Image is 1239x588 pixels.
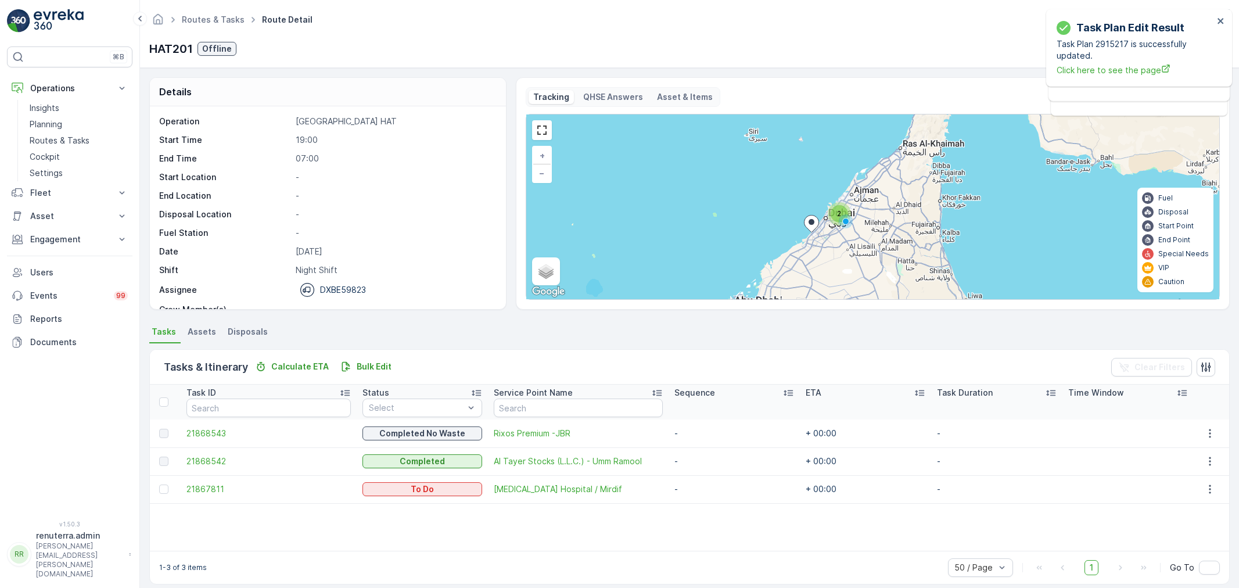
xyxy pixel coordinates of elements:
[186,428,351,439] a: 21868543
[1170,562,1194,573] span: Go To
[931,447,1062,475] td: -
[800,447,931,475] td: + 00:00
[526,114,1219,299] div: 0
[806,387,821,399] p: ETA
[362,482,482,496] button: To Do
[379,428,465,439] p: Completed No Waste
[1084,560,1098,575] span: 1
[159,264,291,276] p: Shift
[36,530,123,542] p: renuterra.admin
[186,456,351,467] a: 21868542
[362,426,482,440] button: Completed No Waste
[494,387,573,399] p: Service Point Name
[159,171,291,183] p: Start Location
[186,399,351,417] input: Search
[159,563,207,572] p: 1-3 of 3 items
[116,291,125,300] p: 99
[159,284,197,296] p: Assignee
[30,187,109,199] p: Fleet
[1158,207,1188,217] p: Disposal
[7,331,132,354] a: Documents
[25,149,132,165] a: Cockpit
[529,284,568,299] img: Google
[30,151,60,163] p: Cockpit
[800,420,931,447] td: + 00:00
[494,483,663,495] a: HMS Hospital / Mirdif
[1076,20,1184,36] p: Task Plan Edit Result
[539,168,545,178] span: −
[296,227,494,239] p: -
[931,475,1062,503] td: -
[30,267,128,278] p: Users
[186,483,351,495] a: 21867811
[159,457,168,466] div: Toggle Row Selected
[271,361,329,372] p: Calculate ETA
[533,121,551,139] a: View Fullscreen
[357,361,392,372] p: Bulk Edit
[296,190,494,202] p: -
[159,209,291,220] p: Disposal Location
[296,304,494,315] p: -
[320,284,366,296] p: DXBE59823
[159,85,192,99] p: Details
[159,134,291,146] p: Start Time
[202,43,232,55] p: Offline
[159,485,168,494] div: Toggle Row Selected
[494,456,663,467] a: Al Tayer Stocks (L.L.C.) - Umm Ramool
[494,399,663,417] input: Search
[250,360,333,374] button: Calculate ETA
[296,209,494,220] p: -
[494,428,663,439] a: Rixos Premium -JBR
[1057,38,1213,62] p: Task Plan 2915217 is successfully updated.
[296,264,494,276] p: Night Shift
[159,429,168,438] div: Toggle Row Selected
[159,190,291,202] p: End Location
[7,521,132,528] span: v 1.50.3
[533,164,551,182] a: Zoom Out
[7,284,132,307] a: Events99
[159,153,291,164] p: End Time
[1217,16,1225,27] button: close
[30,167,63,179] p: Settings
[533,147,551,164] a: Zoom In
[1158,263,1169,273] p: VIP
[30,290,107,302] p: Events
[30,83,109,94] p: Operations
[669,447,800,475] td: -
[400,456,445,467] p: Completed
[1134,361,1185,373] p: Clear Filters
[296,153,494,164] p: 07:00
[1158,235,1190,245] p: End Point
[149,40,193,58] p: HAT201
[296,171,494,183] p: -
[7,307,132,331] a: Reports
[7,77,132,100] button: Operations
[362,387,389,399] p: Status
[837,209,841,218] span: 2
[7,205,132,228] button: Asset
[1111,358,1192,377] button: Clear Filters
[674,387,715,399] p: Sequence
[36,542,123,579] p: [PERSON_NAME][EMAIL_ADDRESS][PERSON_NAME][DOMAIN_NAME]
[159,246,291,257] p: Date
[7,261,132,284] a: Users
[7,530,132,579] button: RRrenuterra.admin[PERSON_NAME][EMAIL_ADDRESS][PERSON_NAME][DOMAIN_NAME]
[296,246,494,257] p: [DATE]
[1158,249,1209,259] p: Special Needs
[533,259,559,284] a: Layers
[182,15,245,24] a: Routes & Tasks
[113,52,124,62] p: ⌘B
[336,360,396,374] button: Bulk Edit
[25,165,132,181] a: Settings
[1158,221,1194,231] p: Start Point
[7,9,30,33] img: logo
[296,134,494,146] p: 19:00
[540,150,545,160] span: +
[30,234,109,245] p: Engagement
[1158,277,1184,286] p: Caution
[411,483,434,495] p: To Do
[369,402,464,414] p: Select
